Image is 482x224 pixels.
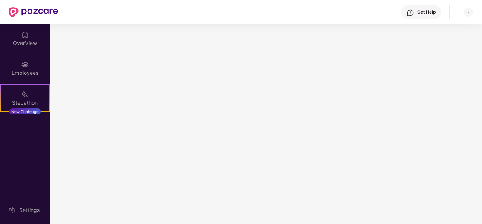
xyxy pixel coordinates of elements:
[417,9,436,15] div: Get Help
[8,206,15,214] img: svg+xml;base64,PHN2ZyBpZD0iU2V0dGluZy0yMHgyMCIgeG1sbnM9Imh0dHA6Ly93d3cudzMub3JnLzIwMDAvc3ZnIiB3aW...
[465,9,471,15] img: svg+xml;base64,PHN2ZyBpZD0iRHJvcGRvd24tMzJ4MzIiIHhtbG5zPSJodHRwOi8vd3d3LnczLm9yZy8yMDAwL3N2ZyIgd2...
[407,9,414,17] img: svg+xml;base64,PHN2ZyBpZD0iSGVscC0zMngzMiIgeG1sbnM9Imh0dHA6Ly93d3cudzMub3JnLzIwMDAvc3ZnIiB3aWR0aD...
[21,61,29,68] img: svg+xml;base64,PHN2ZyBpZD0iRW1wbG95ZWVzIiB4bWxucz0iaHR0cDovL3d3dy53My5vcmcvMjAwMC9zdmciIHdpZHRoPS...
[17,206,42,214] div: Settings
[1,99,49,107] div: Stepathon
[21,31,29,39] img: svg+xml;base64,PHN2ZyBpZD0iSG9tZSIgeG1sbnM9Imh0dHA6Ly93d3cudzMub3JnLzIwMDAvc3ZnIiB3aWR0aD0iMjAiIG...
[9,108,41,114] div: New Challenge
[9,7,58,17] img: New Pazcare Logo
[21,91,29,98] img: svg+xml;base64,PHN2ZyB4bWxucz0iaHR0cDovL3d3dy53My5vcmcvMjAwMC9zdmciIHdpZHRoPSIyMSIgaGVpZ2h0PSIyMC...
